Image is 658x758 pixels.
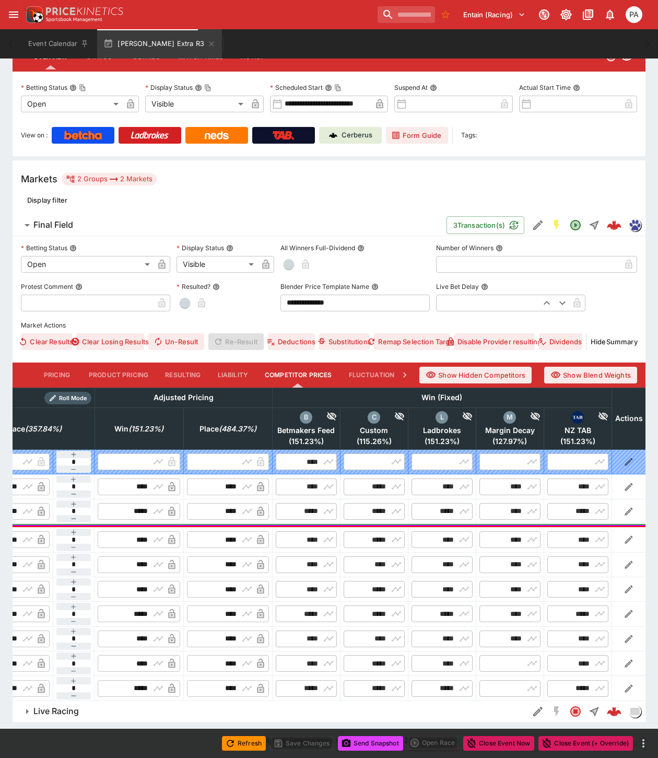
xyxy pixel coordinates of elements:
[188,423,268,435] span: excl. Emergencies (395.59%)
[612,388,646,449] th: Actions
[519,83,571,92] p: Actual Start Time
[436,243,494,252] p: Number of Winners
[21,256,154,273] div: Open
[463,736,534,751] button: Close Event Now
[21,96,122,112] div: Open
[557,5,575,24] button: Toggle light/dark mode
[268,333,315,350] button: Deductions
[21,333,72,350] button: Clear Results
[79,84,86,91] button: Copy To Clipboard
[481,283,488,290] button: Live Bet Delay
[446,216,524,234] button: 3Transaction(s)
[97,29,222,59] button: [PERSON_NAME] Extra R3
[312,411,337,424] div: Hide Competitor
[607,218,621,232] div: 7fe0ea6a-54c9-4f90-b513-d1cd56a97805
[407,736,459,750] div: split button
[145,96,246,112] div: Visible
[566,702,585,721] button: Closed
[607,218,621,232] img: logo-cerberus--red.svg
[584,411,608,424] div: Hide Competitor
[591,333,637,350] button: HideSummary
[573,84,580,91] button: Actual Start Time
[378,6,435,23] input: search
[21,243,67,252] p: Betting Status
[280,243,355,252] p: All Winners Full-Dividend
[270,83,323,92] p: Scheduled Start
[368,411,380,424] div: custom
[344,426,405,435] span: Custom
[479,411,540,446] div: excl. Emergencies (127.97%)
[325,84,332,91] button: Scheduled StartCopy To Clipboard
[273,131,295,139] img: TabNZ
[95,388,272,407] th: Adjusted Pricing
[21,192,74,208] button: Display filter
[148,333,204,350] button: Un-Result
[209,363,256,388] button: Liability
[344,411,405,446] div: excl. Emergencies (100.29%)
[569,705,582,718] svg: Closed
[55,394,91,403] span: Roll Mode
[66,173,152,185] div: 2 Groups 2 Markets
[276,411,337,446] div: excl. Emergencies (129.63%)
[21,173,57,185] h5: Markets
[544,367,637,383] button: Show Blend Weights
[579,5,597,24] button: Documentation
[33,219,73,230] h6: Final Field
[276,426,337,435] span: Betmakers Feed
[276,437,337,446] span: ( 151.23 %)
[386,127,448,144] a: Form Guide
[528,702,547,721] button: Edit Detail
[569,219,582,231] svg: Open
[566,216,585,235] button: Open
[69,244,77,252] button: Betting Status
[103,423,175,435] span: excl. Emergencies (129.63%)
[607,704,621,719] div: c2666a49-75fb-44ea-b322-b71626449ed7
[629,219,641,231] img: grnz
[454,333,535,350] button: Disable Provider resulting
[479,426,540,435] span: Margin Decay
[604,215,625,236] a: 7fe0ea6a-54c9-4f90-b513-d1cd56a97805
[437,6,454,23] button: No Bookmarks
[419,367,532,383] button: Show Hidden Competitors
[547,216,566,235] button: SGM Enabled
[21,318,637,333] label: Market Actions
[629,219,641,231] div: grnz
[547,426,608,435] span: NZ TAB
[412,411,473,446] div: excl. Emergencies (129.63%)
[340,363,407,388] button: Fluctuations
[412,426,473,435] span: Ladbrokes
[195,84,202,91] button: Display StatusCopy To Clipboard
[338,736,403,751] button: Send Snapshot
[622,3,645,26] button: Peter Addley
[629,705,641,718] div: liveracing
[33,706,79,717] h6: Live Racing
[516,411,540,424] div: Hide Competitor
[222,736,266,751] button: Refresh
[607,704,621,719] img: logo-cerberus--red.svg
[547,411,608,446] div: excl. Emergencies (129.63%)
[319,127,382,144] a: Cerberus
[219,423,256,435] em: ( 484.37 %)
[145,83,193,92] p: Display Status
[334,84,342,91] button: Copy To Clipboard
[33,363,80,388] button: Pricing
[46,7,123,15] img: PriceKinetics
[412,437,473,446] span: ( 151.23 %)
[177,243,224,252] p: Display Status
[503,411,516,424] div: margin_decay
[604,701,625,722] a: c2666a49-75fb-44ea-b322-b71626449ed7
[436,411,448,424] div: ladbrokes
[430,84,437,91] button: Suspend At
[538,736,633,751] button: Close Event (+ Override)
[547,702,566,721] button: SGM Disabled
[76,333,144,350] button: Clear Losing Results
[300,411,312,424] div: betmakers_feed
[21,127,48,144] label: View on :
[547,437,608,446] span: ( 151.23 %)
[585,702,604,721] button: Straight
[637,737,650,750] button: more
[626,6,642,23] div: Peter Addley
[256,363,340,388] button: Competitor Prices
[4,5,23,24] button: open drawer
[272,388,612,407] th: Win (Fixed)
